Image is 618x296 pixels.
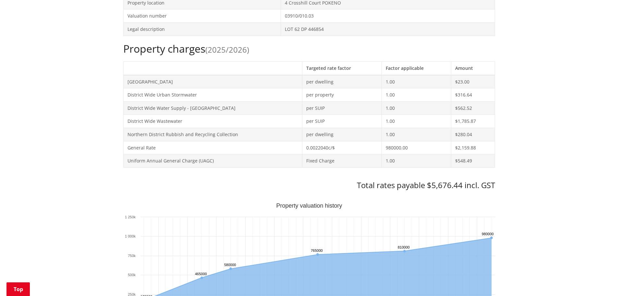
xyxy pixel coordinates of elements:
text: 465000 [195,272,207,276]
td: 980000.00 [382,141,451,154]
span: (2025/2026) [205,44,249,55]
text: 980000 [482,232,494,236]
iframe: Messenger Launcher [588,269,612,292]
td: Valuation number [123,9,281,23]
td: $280.04 [451,128,495,141]
td: Fixed Charge [302,154,382,168]
h3: Total rates payable $5,676.44 incl. GST [123,181,495,190]
text: 1 250k [125,215,136,219]
td: 1.00 [382,75,451,88]
th: Amount [451,61,495,75]
td: 03910/010.03 [281,9,495,23]
text: 1 000k [125,234,136,238]
th: Targeted rate factor [302,61,382,75]
td: General Rate [123,141,302,154]
text: 500k [128,273,136,277]
td: Northern District Rubbish and Recycling Collection [123,128,302,141]
td: Uniform Annual General Charge (UAGC) [123,154,302,168]
td: District Wide Urban Stormwater [123,88,302,102]
td: 1.00 [382,128,451,141]
td: $548.49 [451,154,495,168]
a: Top [6,282,30,296]
td: $2,159.88 [451,141,495,154]
text: 580000 [224,263,236,267]
td: Legal description [123,22,281,36]
td: LOT 62 DP 446854 [281,22,495,36]
td: $562.52 [451,101,495,115]
text: Property valuation history [276,202,342,209]
td: 1.00 [382,115,451,128]
td: $316.64 [451,88,495,102]
path: Saturday, Jun 30, 12:00, 765,000. Capital Value. [316,253,319,256]
path: Sunday, Jun 30, 12:00, 980,000. Capital Value. [490,237,493,239]
td: 1.00 [382,154,451,168]
path: Monday, Jun 30, 12:00, 465,000. Capital Value. [200,277,203,279]
td: per SUIP [302,115,382,128]
td: per property [302,88,382,102]
path: Wednesday, Jun 30, 12:00, 810,000. Capital Value. [403,250,406,252]
td: $1,785.87 [451,115,495,128]
td: 1.00 [382,101,451,115]
text: 750k [128,254,136,258]
h2: Property charges [123,43,495,55]
td: District Wide Wastewater [123,115,302,128]
text: 765000 [311,249,323,252]
td: $23.00 [451,75,495,88]
th: Factor applicable [382,61,451,75]
td: per dwelling [302,128,382,141]
td: per dwelling [302,75,382,88]
td: per SUIP [302,101,382,115]
text: 810000 [398,245,410,249]
td: 1.00 [382,88,451,102]
td: District Wide Water Supply - [GEOGRAPHIC_DATA] [123,101,302,115]
td: 0.0022040c/$ [302,141,382,154]
path: Tuesday, Jun 30, 12:00, 580,000. Capital Value. [229,267,232,270]
td: [GEOGRAPHIC_DATA] [123,75,302,88]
